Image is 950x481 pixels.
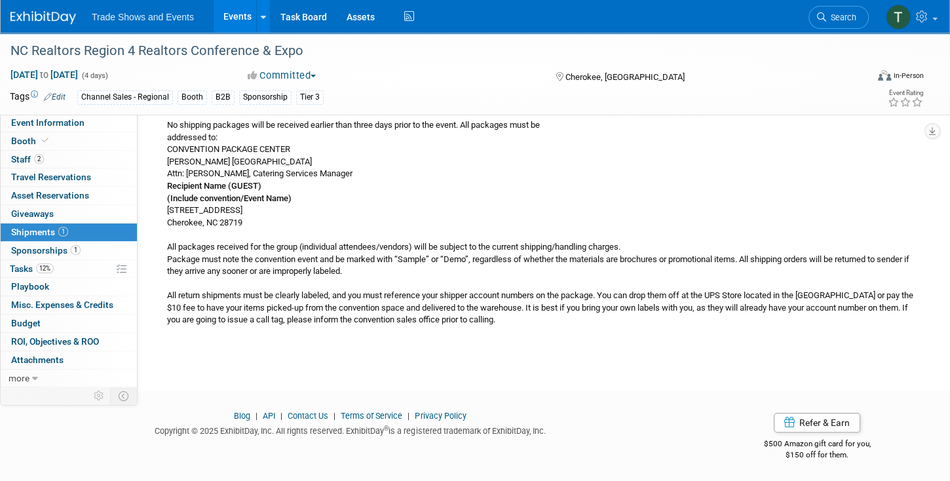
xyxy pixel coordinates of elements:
[1,296,137,314] a: Misc. Expenses & Credits
[212,90,235,104] div: B2B
[1,187,137,204] a: Asset Reservations
[330,411,339,421] span: |
[886,5,911,29] img: Tiff Wagner
[44,92,66,102] a: Edit
[11,136,51,146] span: Booth
[11,299,113,310] span: Misc. Expenses & Credits
[6,39,846,63] div: NC Realtors Region 4 Realtors Conference & Expo
[239,90,292,104] div: Sponsorship
[341,411,402,421] a: Terms of Service
[42,137,48,144] i: Booth reservation complete
[11,318,41,328] span: Budget
[1,260,137,278] a: Tasks12%
[404,411,413,421] span: |
[111,387,138,404] td: Toggle Event Tabs
[11,245,81,256] span: Sponsorships
[10,11,76,24] img: ExhibitDay
[38,69,50,80] span: to
[565,72,685,82] span: Cherokee, [GEOGRAPHIC_DATA]
[252,411,261,421] span: |
[808,6,869,29] a: Search
[243,69,321,83] button: Committed
[288,411,328,421] a: Contact Us
[11,336,99,347] span: ROI, Objectives & ROO
[71,245,81,255] span: 1
[1,242,137,260] a: Sponsorships1
[77,90,173,104] div: Channel Sales - Regional
[1,132,137,150] a: Booth
[263,411,275,421] a: API
[1,333,137,351] a: ROI, Objectives & ROO
[1,315,137,332] a: Budget
[10,90,66,105] td: Tags
[10,263,54,274] span: Tasks
[384,425,389,432] sup: ®
[81,71,108,80] span: (4 days)
[234,411,250,421] a: Blog
[11,355,64,365] span: Attachments
[34,154,44,164] span: 2
[888,90,923,96] div: Event Rating
[167,181,261,191] b: Recipient Name (GUEST)
[1,278,137,296] a: Playbook
[9,373,29,383] span: more
[1,114,137,132] a: Event Information
[10,422,691,437] div: Copyright © 2025 ExhibitDay, Inc. All rights reserved. ExhibitDay is a registered trademark of Ex...
[788,68,924,88] div: Event Format
[92,12,194,22] span: Trade Shows and Events
[11,117,85,128] span: Event Information
[710,450,924,461] div: $150 off for them.
[58,227,68,237] span: 1
[11,208,54,219] span: Giveaways
[88,387,111,404] td: Personalize Event Tab Strip
[178,90,207,104] div: Booth
[11,190,89,201] span: Asset Reservations
[415,411,466,421] a: Privacy Policy
[1,351,137,369] a: Attachments
[11,281,49,292] span: Playbook
[1,168,137,186] a: Travel Reservations
[878,70,891,81] img: Format-Inperson.png
[157,118,914,326] div: No shipping packages will be received earlier than three days prior to the event. All packages mu...
[296,90,324,104] div: Tier 3
[11,172,91,182] span: Travel Reservations
[167,193,292,203] b: (Include convention/Event Name)
[774,413,860,433] a: Refer & Earn
[826,12,856,22] span: Search
[10,69,79,81] span: [DATE] [DATE]
[893,71,924,81] div: In-Person
[277,411,286,421] span: |
[1,370,137,387] a: more
[1,151,137,168] a: Staff2
[11,154,44,164] span: Staff
[36,263,54,273] span: 12%
[11,227,68,237] span: Shipments
[1,205,137,223] a: Giveaways
[710,430,924,460] div: $500 Amazon gift card for you,
[1,223,137,241] a: Shipments1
